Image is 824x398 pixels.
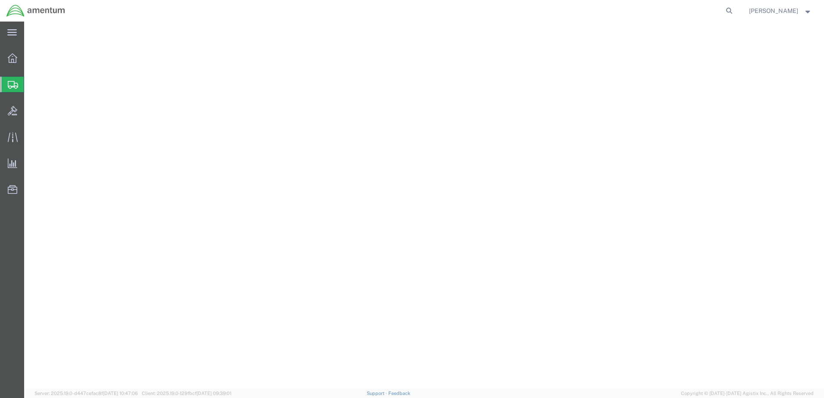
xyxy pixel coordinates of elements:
[34,391,138,396] span: Server: 2025.19.0-d447cefac8f
[24,22,824,389] iframe: FS Legacy Container
[749,6,812,16] button: [PERSON_NAME]
[681,390,814,397] span: Copyright © [DATE]-[DATE] Agistix Inc., All Rights Reserved
[103,391,138,396] span: [DATE] 10:47:06
[197,391,231,396] span: [DATE] 09:39:01
[388,391,410,396] a: Feedback
[367,391,388,396] a: Support
[749,6,798,16] span: Scott Meyers
[6,4,66,17] img: logo
[142,391,231,396] span: Client: 2025.19.0-129fbcf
